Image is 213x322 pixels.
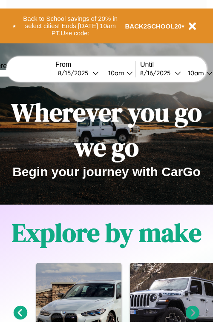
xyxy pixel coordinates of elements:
button: 10am [101,68,135,77]
div: 8 / 16 / 2025 [140,69,175,77]
b: BACK2SCHOOL20 [125,23,182,30]
label: From [55,61,135,68]
div: 10am [184,69,206,77]
button: 8/15/2025 [55,68,101,77]
div: 10am [104,69,127,77]
button: Back to School savings of 20% in select cities! Ends [DATE] 10am PT.Use code: [16,13,125,39]
h1: Explore by make [12,215,201,250]
div: 8 / 15 / 2025 [58,69,92,77]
